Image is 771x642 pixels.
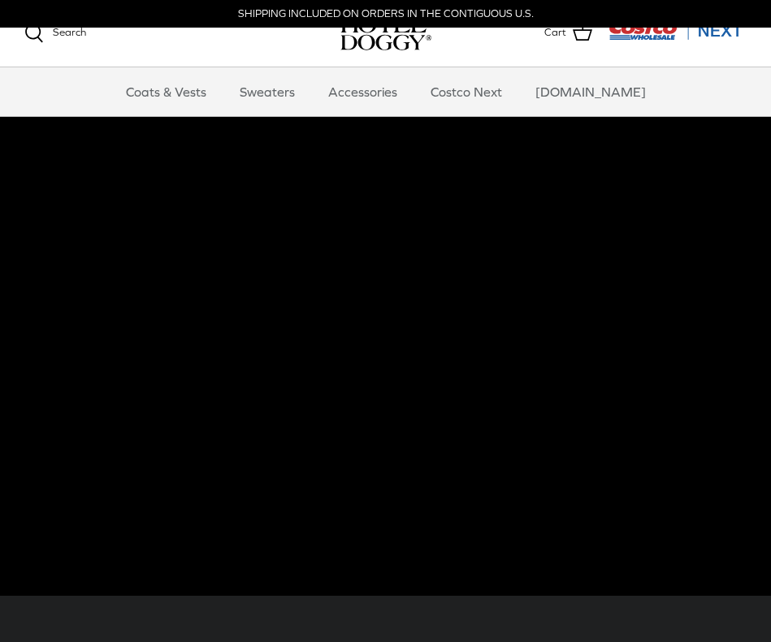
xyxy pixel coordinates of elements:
a: Coats & Vests [111,67,221,116]
a: Sweaters [225,67,310,116]
a: [DOMAIN_NAME] [521,67,661,116]
a: Accessories [314,67,412,116]
a: Cart [544,23,592,44]
img: hoteldoggycom [340,16,431,50]
a: hoteldoggy.com hoteldoggycom [340,16,431,50]
a: Search [24,24,86,43]
span: Search [53,26,86,38]
a: Costco Next [416,67,517,116]
img: Costco Next [609,20,747,41]
span: Cart [544,24,566,41]
a: Visit Costco Next [609,31,747,43]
